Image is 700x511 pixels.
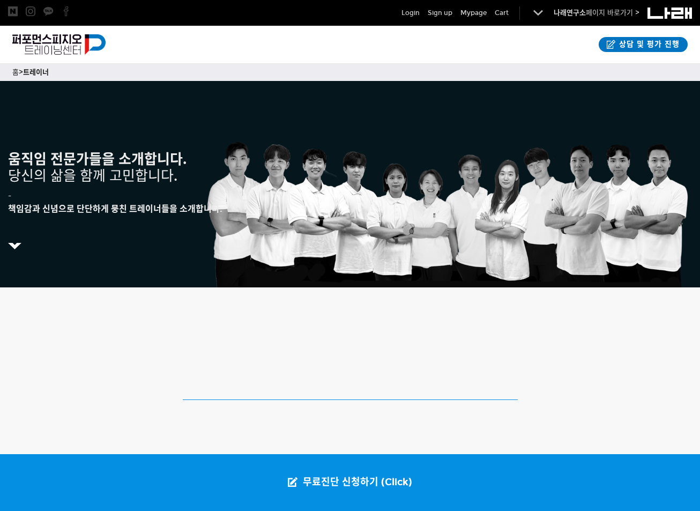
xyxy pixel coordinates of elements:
[554,9,639,17] a: 나래연구소페이지 바로가기 >
[12,68,19,77] a: 홈
[428,8,452,18] a: Sign up
[8,204,222,214] strong: 책임감과 신념으로 단단하게 뭉친 트레이너들을 소개합니다.
[616,39,680,50] span: 상담 및 평가 진행
[12,66,688,78] p: >
[277,454,423,511] a: 무료진단 신청하기 (Click)
[8,151,187,168] strong: 움직임 전문가들을 소개합니다.
[8,191,11,200] span: -
[495,8,509,18] a: Cart
[460,8,487,18] a: Mypage
[401,8,420,18] a: Login
[554,9,586,17] strong: 나래연구소
[23,68,49,77] a: 트레이너
[8,243,21,249] img: 5c68986d518ea.png
[599,37,688,52] a: 상담 및 평가 진행
[8,168,177,184] span: 당신의 삶을 함께 고민합니다.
